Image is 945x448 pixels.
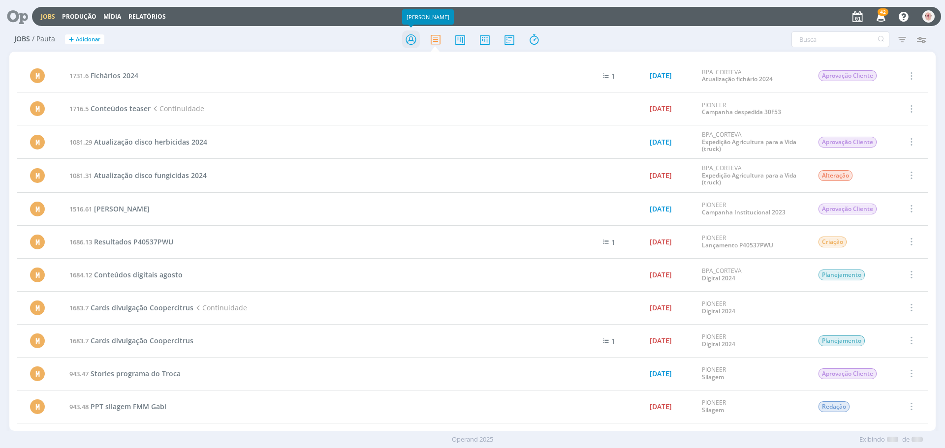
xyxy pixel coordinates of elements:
div: PIONEER [702,333,803,348]
div: [DATE] [650,206,672,212]
div: PIONEER [702,399,803,414]
span: de [902,435,910,445]
div: PIONEER [702,366,803,381]
span: Planejamento [819,335,865,346]
span: Stories programa do Troca [91,369,181,378]
span: 1683.7 [69,303,89,312]
span: Resultados P40537PWU [94,237,173,246]
span: Cards divulgação Coopercitrus [91,336,193,345]
span: Aprovação Cliente [819,204,877,214]
span: Atualização disco herbicidas 2024 [94,137,207,147]
button: Mídia [100,13,124,21]
span: 1516.61 [69,205,92,213]
span: Aprovação Cliente [819,368,877,379]
span: Continuidade [193,303,247,312]
div: M [30,300,45,315]
a: Digital 2024 [702,307,735,315]
a: 943.48PPT silagem FMM Gabi [69,402,166,411]
div: BPA_CORTEVA [702,69,803,83]
button: Relatórios [126,13,169,21]
a: 1716.5Conteúdos teaser [69,104,151,113]
span: Redação [819,401,850,412]
div: M [30,68,45,83]
div: BPA_CORTEVA [702,165,803,186]
span: Alteração [819,170,852,181]
span: Conteúdos teaser [91,104,151,113]
button: Jobs [38,13,58,21]
span: Aprovação Cliente [819,137,877,148]
a: Expedição Agricultura para a Vida (truck) [702,171,796,186]
button: A [922,8,935,25]
a: 1686.13Resultados P40537PWU [69,237,173,246]
div: M [30,101,45,116]
input: Busca [791,31,889,47]
span: 1081.29 [69,138,92,147]
span: Continuidade [151,104,204,113]
span: 1716.5 [69,104,89,113]
div: [DATE] [650,403,672,410]
span: 1686.13 [69,238,92,246]
div: PIONEER [702,300,803,315]
div: PIONEER [702,202,803,216]
div: M [30,399,45,414]
div: [DATE] [650,370,672,377]
span: 1731.6 [69,71,89,80]
div: BPA_CORTEVA [702,131,803,152]
span: PPT silagem FMM Gabi [91,402,166,411]
div: M [30,135,45,149]
div: [DATE] [650,304,672,311]
span: Planejamento [819,269,865,280]
a: 1731.6Fichários 2024 [69,71,138,80]
span: 943.48 [69,402,89,411]
span: Cards divulgação Coopercitrus [91,303,193,312]
div: [DATE] [650,239,672,245]
span: [PERSON_NAME] [94,204,150,213]
a: Jobs [41,12,55,21]
button: +Adicionar [65,34,104,45]
a: 1081.31Atualização disco fungicidas 2024 [69,171,207,180]
a: 1683.7Cards divulgação Coopercitrus [69,303,193,312]
span: / Pauta [32,35,55,43]
button: 42 [870,8,890,26]
a: Digital 2024 [702,274,735,282]
span: 943.47 [69,369,89,378]
span: 1 [611,71,615,81]
a: 1684.12Conteúdos digitais agosto [69,270,183,279]
div: M [30,366,45,381]
div: [DATE] [650,172,672,179]
div: PIONEER [702,235,803,249]
span: + [69,34,74,45]
div: [DATE] [650,72,672,79]
span: 42 [878,8,888,16]
div: M [30,235,45,249]
div: [DATE] [650,271,672,278]
span: 1683.7 [69,336,89,345]
a: Campanha despedida 30F53 [702,108,781,116]
a: Digital 2024 [702,340,735,348]
a: Atualização fichário 2024 [702,75,773,83]
div: M [30,168,45,183]
div: M [30,202,45,216]
a: 1683.7Cards divulgação Coopercitrus [69,336,193,345]
span: Fichários 2024 [91,71,138,80]
a: 943.47Stories programa do Troca [69,369,181,378]
div: BPA_CORTEVA [702,268,803,282]
a: 1516.61[PERSON_NAME] [69,204,150,213]
span: 1 [611,238,615,247]
button: Produção [59,13,99,21]
span: Jobs [14,35,30,43]
span: Adicionar [76,36,100,43]
span: Exibindo [859,435,885,445]
div: M [30,268,45,282]
div: [DATE] [650,105,672,112]
a: 1081.29Atualização disco herbicidas 2024 [69,137,207,147]
span: Aprovação Cliente [819,70,877,81]
a: Campanha Institucional 2023 [702,208,786,216]
img: A [922,10,935,23]
div: PIONEER [702,102,803,116]
div: M [30,333,45,348]
a: Silagem [702,406,724,414]
span: 1 [611,336,615,346]
a: Mídia [103,12,121,21]
a: Silagem [702,373,724,381]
